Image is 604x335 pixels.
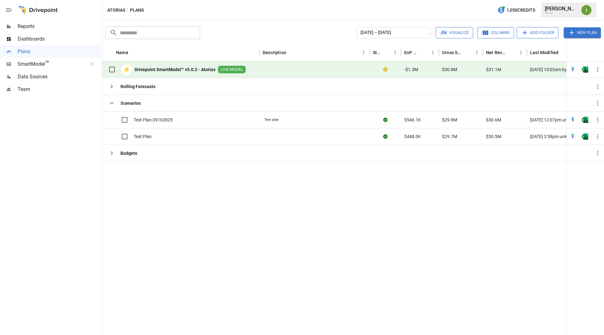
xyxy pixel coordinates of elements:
span: $546.1K [404,117,421,123]
button: Status column menu [391,48,400,57]
span: Reports [18,23,101,30]
span: $30.8M [442,66,457,73]
button: Sort [559,48,568,57]
span: $31.1M [486,66,501,73]
button: 1,050Credits [495,4,538,16]
div: EoP Cash [404,50,419,55]
button: EoP Cash column menu [428,48,437,57]
span: ™ [45,59,49,67]
div: Sync complete [383,133,388,140]
div: Gross Sales [442,50,463,55]
span: Dashboards [18,35,101,43]
div: Open in Quick Edit [570,133,576,140]
button: [DATE] – [DATE] [356,27,430,38]
span: Test Plan 09162025 [134,117,173,123]
span: $29.7M [442,133,457,140]
span: Plans [18,48,101,55]
span: -$1.3M [404,66,418,73]
button: Ivonne Vazquez [578,1,595,19]
div: Open in Excel [582,66,588,73]
button: Add Folder [517,27,558,38]
div: Description [263,50,286,55]
div: Open in Excel [582,117,588,123]
img: quick-edit-flash.b8aec18c.svg [570,117,576,123]
div: Your plan has changes in Excel that are not reflected in the Drivepoint Data Warehouse, select "S... [383,66,388,73]
span: Team [18,86,101,93]
b: Budgets [120,150,137,156]
div: Sync complete [383,117,388,123]
button: Net Revenue column menu [517,48,525,57]
img: excel-icon.76473adf.svg [582,117,588,123]
div: [PERSON_NAME] [545,6,578,12]
span: Data Sources [18,73,101,81]
img: Ivonne Vazquez [581,5,591,15]
button: Sort [382,48,391,57]
button: Sort [464,48,473,57]
button: Sort [287,48,296,57]
button: Columns [477,27,514,38]
img: quick-edit-flash.b8aec18c.svg [570,66,576,73]
div: Open in Excel [582,133,588,140]
span: $29.8M [442,117,457,123]
button: Sort [129,48,138,57]
div: Net Revenue [486,50,507,55]
button: Sort [508,48,517,57]
button: Atorias [107,6,125,14]
div: / [126,6,129,14]
button: Visualize [436,27,473,38]
b: Drivepoint SmartModel™ v5.0.2 - Atorias [135,66,215,73]
b: Rolling Forecasts [120,83,155,90]
span: SmartModel [18,60,83,68]
button: Sort [595,48,604,57]
div: Atorias [545,12,578,14]
div: Open in Quick Edit [570,117,576,123]
img: quick-edit-flash.b8aec18c.svg [570,133,576,140]
span: LIVE MODEL [218,67,246,73]
button: Description column menu [359,48,368,57]
img: excel-icon.76473adf.svg [582,133,588,140]
span: Test Plan [134,133,152,140]
div: Status [373,50,381,55]
div: ⚡ [121,64,132,75]
button: Gross Sales column menu [473,48,481,57]
span: 1,050 Credits [506,6,535,14]
button: New Plan [564,27,601,38]
div: Last Modified [530,50,558,55]
img: excel-icon.76473adf.svg [582,66,588,73]
button: Sort [420,48,428,57]
div: Open in Quick Edit [570,66,576,73]
div: Name [116,50,128,55]
span: $30.6M [486,117,501,123]
div: Test plan [264,117,279,122]
span: $30.5M [486,133,501,140]
span: $448.0K [404,133,421,140]
b: Scenarios [120,100,141,106]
